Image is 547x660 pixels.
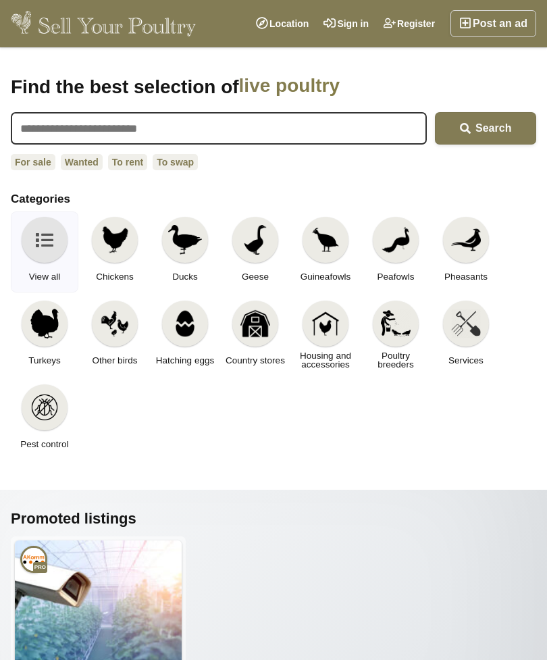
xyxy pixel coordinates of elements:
span: Pheasants [444,272,488,281]
span: Services [448,356,484,365]
img: Other birds [100,309,130,338]
a: Turkeys Turkeys [11,295,78,376]
a: Peafowls Peafowls [362,211,429,293]
img: AKomm [20,546,47,573]
img: Services [451,309,481,338]
span: Peafowls [377,272,415,281]
span: Other birds [93,356,138,365]
a: Pro [20,546,47,573]
img: Guineafowls [311,225,340,255]
a: Register [376,10,442,37]
span: Professional member [33,562,47,573]
span: Pest control [20,440,68,449]
span: Search [475,122,511,134]
a: Services Services [432,295,500,376]
span: Poultry breeders [366,351,425,369]
img: Geese [240,225,270,255]
img: Pest control [30,392,59,422]
span: live poultry [239,74,465,99]
img: Turkeys [30,309,59,338]
a: Hatching eggs Hatching eggs [151,295,219,376]
a: To swap [153,154,198,170]
img: Housing and accessories [311,309,340,338]
span: Housing and accessories [296,351,355,369]
span: Turkeys [28,356,61,365]
h1: Find the best selection of [11,74,536,99]
h2: Categories [11,193,536,206]
a: Guineafowls Guineafowls [292,211,359,293]
span: View all [29,272,60,281]
img: Hatching eggs [170,309,200,338]
img: Chickens [100,225,130,255]
span: Guineafowls [301,272,350,281]
span: Hatching eggs [156,356,214,365]
a: Pheasants Pheasants [432,211,500,293]
img: Peafowls [381,225,411,255]
img: Poultry breeders [381,309,411,338]
a: Ducks Ducks [151,211,219,293]
span: Country stores [226,356,285,365]
img: Sell Your Poultry [11,10,196,37]
img: Ducks [168,225,202,255]
a: Chickens Chickens [81,211,149,293]
a: Wanted [61,154,103,170]
a: Location [249,10,316,37]
img: Pheasants [451,225,481,255]
a: Housing and accessories Housing and accessories [292,295,359,376]
a: To rent [108,154,147,170]
span: Geese [242,272,269,281]
a: Other birds Other birds [81,295,149,376]
a: Sign in [316,10,376,37]
a: For sale [11,154,55,170]
h2: Promoted listings [11,510,536,528]
a: Post an ad [450,10,536,37]
a: View all [11,211,78,293]
button: Search [435,112,536,145]
a: Poultry breeders Poultry breeders [362,295,429,376]
img: Country stores [240,309,270,338]
a: Geese Geese [222,211,289,293]
a: Country stores Country stores [222,295,289,376]
a: Pest control Pest control [11,379,78,460]
span: Ducks [172,272,198,281]
span: Chickens [96,272,134,281]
